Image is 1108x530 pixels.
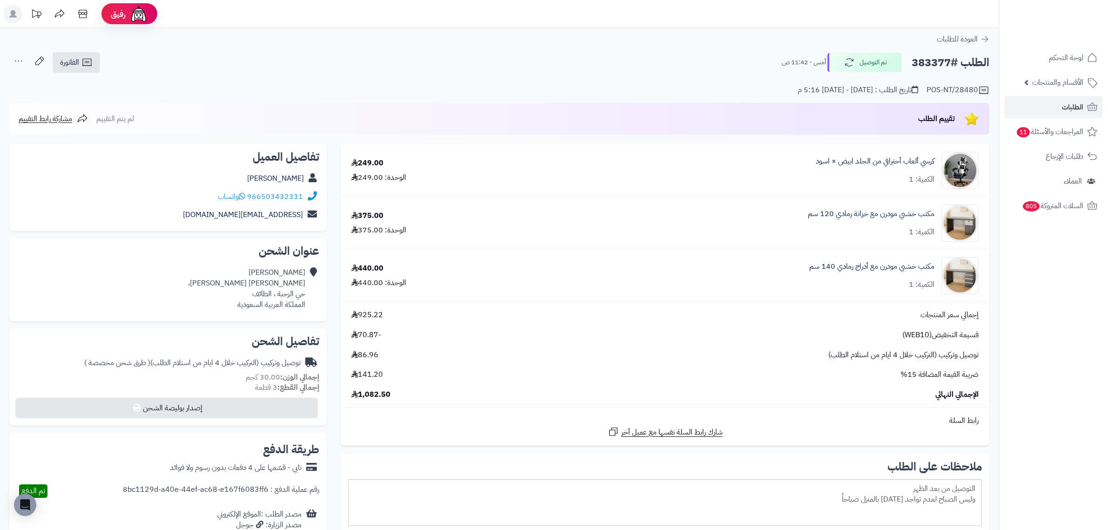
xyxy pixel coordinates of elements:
span: 11 [1017,127,1030,137]
a: شارك رابط السلة نفسها مع عميل آخر [608,426,723,438]
span: لم يتم التقييم [96,113,134,124]
a: الفاتورة [53,52,100,73]
a: تحديثات المنصة [25,5,48,26]
div: 440.00 [351,263,383,274]
span: الفاتورة [60,57,79,68]
img: 1758364174-1-90x90.jpg [942,204,978,242]
span: قسيمة التخفيض(WEB10) [902,330,979,340]
div: توصيل وتركيب (التركيب خلال 4 ايام من استلام الطلب) [84,358,301,368]
div: 249.00 [351,158,383,169]
span: 1,082.50 [351,389,390,400]
span: الإجمالي النهائي [935,389,979,400]
span: مشاركة رابط التقييم [19,113,72,124]
strong: إجمالي الوزن: [280,372,319,383]
a: [EMAIL_ADDRESS][DOMAIN_NAME] [183,209,303,220]
span: رفيق [111,8,126,20]
div: الكمية: 1 [909,174,934,185]
span: الطلبات [1062,101,1083,114]
span: الأقسام والمنتجات [1032,76,1083,89]
div: [PERSON_NAME] [PERSON_NAME] [PERSON_NAME]، حي الرحبة ، الطائف المملكة العربية السعودية [188,267,305,310]
span: إجمالي سعر المنتجات [920,310,979,320]
a: [PERSON_NAME] [247,173,304,184]
h2: عنوان الشحن [17,245,319,257]
a: مكتب خشبي مودرن مع أدراج رمادي 140 سم [809,261,934,272]
span: 86.96 [351,350,378,360]
small: أمس - 11:42 ص [782,58,826,67]
span: 141.20 [351,369,383,380]
a: مشاركة رابط التقييم [19,113,88,124]
div: الوحدة: 440.00 [351,278,406,288]
span: تقييم الطلب [918,113,955,124]
div: الوحدة: 249.00 [351,172,406,183]
span: 925.22 [351,310,383,320]
span: -70.87 [351,330,381,340]
div: رقم عملية الدفع : 8bc1129d-a40e-44ef-ac68-e167f6083ff6 [123,484,319,498]
span: تم الدفع [21,485,45,496]
span: السلات المتروكة [1022,199,1083,212]
a: مكتب خشبي مودرن مع خزانة رمادي 120 سم [808,209,934,219]
div: Open Intercom Messenger [14,494,36,516]
a: واتساب [218,191,245,202]
span: ضريبة القيمة المضافة 15% [900,369,979,380]
span: طلبات الإرجاع [1046,150,1083,163]
img: logo-2.png [1045,25,1099,45]
span: العودة للطلبات [937,34,978,45]
span: 805 [1023,201,1040,211]
span: شارك رابط السلة نفسها مع عميل آخر [621,427,723,438]
div: الكمية: 1 [909,227,934,238]
div: الكمية: 1 [909,279,934,290]
span: المراجعات والأسئلة [1016,125,1083,138]
small: 3 قطعة [255,382,319,393]
a: لوحة التحكم [1005,47,1102,69]
a: 966503432331 [247,191,303,202]
h2: طريقة الدفع [263,444,319,455]
div: POS-NT/28480 [927,85,989,96]
a: العودة للطلبات [937,34,989,45]
a: الطلبات [1005,96,1102,118]
img: 1753946719-1-90x90.jpg [942,152,978,189]
h2: ملاحظات على الطلب [348,461,982,472]
a: السلات المتروكة805 [1005,195,1102,217]
a: كرسي ألعاب أحترافي من الجلد ابيض × اسود [816,156,934,167]
div: الوحدة: 375.00 [351,225,406,236]
span: ( طرق شحن مخصصة ) [84,357,150,368]
small: 30.00 كجم [246,372,319,383]
h2: الطلب #383377 [912,53,989,72]
a: طلبات الإرجاع [1005,145,1102,168]
span: لوحة التحكم [1049,51,1083,64]
button: تم التوصيل [827,53,902,72]
div: التوصيل من بعد الظهر وليس الصباح لعدم تواجد [DATE] بالمنزل صباحاً [348,479,982,526]
div: تابي - قسّمها على 4 دفعات بدون رسوم ولا فوائد [170,462,302,473]
div: رابط السلة [344,415,986,426]
h2: تفاصيل الشحن [17,336,319,347]
button: إصدار بوليصة الشحن [15,398,318,418]
span: العملاء [1064,175,1082,188]
img: 1758364607-1-90x90.jpg [942,257,978,294]
h2: تفاصيل العميل [17,151,319,163]
span: توصيل وتركيب (التركيب خلال 4 ايام من استلام الطلب) [828,350,979,360]
a: المراجعات والأسئلة11 [1005,121,1102,143]
a: العملاء [1005,170,1102,192]
img: ai-face.png [129,5,148,23]
strong: إجمالي القطع: [277,382,319,393]
div: تاريخ الطلب : [DATE] - [DATE] 5:16 م [798,85,918,95]
div: 375.00 [351,211,383,221]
